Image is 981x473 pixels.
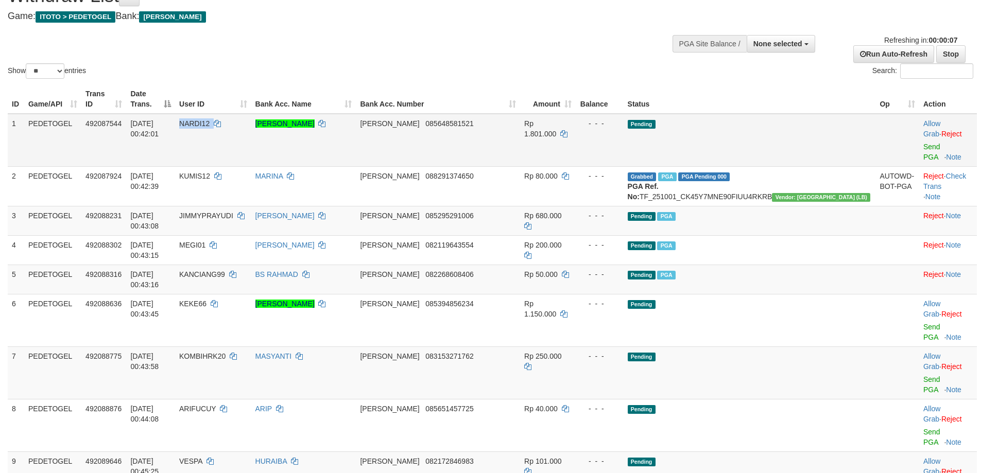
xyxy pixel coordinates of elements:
span: Copy 082172846983 to clipboard [425,457,473,465]
span: Refreshing in: [884,36,957,44]
div: - - - [580,171,619,181]
span: VESPA [179,457,202,465]
span: [PERSON_NAME] [360,352,419,360]
span: Rp 50.000 [524,270,558,278]
td: PEDETOGEL [24,265,81,294]
td: 3 [8,206,24,235]
span: Copy 082119643554 to clipboard [425,241,473,249]
td: TF_251001_CK45Y7MNE90FIUU4RKRB [624,166,876,206]
a: ARIP [255,405,272,413]
span: · [923,352,941,371]
a: Note [946,212,961,220]
td: 2 [8,166,24,206]
span: Marked by afzCS1 [657,271,675,279]
a: Send PGA [923,143,940,161]
div: - - - [580,404,619,414]
h4: Game: Bank: [8,11,644,22]
a: Run Auto-Refresh [853,45,934,63]
span: Grabbed [628,172,657,181]
span: 492088231 [85,212,122,220]
span: Pending [628,212,656,221]
a: Allow Grab [923,405,940,423]
span: [DATE] 00:43:15 [130,241,159,259]
a: Check Trans [923,172,966,190]
select: Showentries [26,63,64,79]
label: Show entries [8,63,86,79]
a: [PERSON_NAME] [255,241,315,249]
span: MEGI01 [179,241,205,249]
a: MARINA [255,172,283,180]
div: - - - [580,240,619,250]
span: [PERSON_NAME] [360,172,419,180]
span: Pending [628,300,656,309]
td: · [919,346,977,399]
span: KANCIANG99 [179,270,225,278]
a: Reject [941,415,962,423]
a: Reject [941,130,962,138]
a: Note [946,333,961,341]
span: 492088775 [85,352,122,360]
a: Reject [923,241,944,249]
div: PGA Site Balance / [673,35,747,52]
span: Copy 085648581521 to clipboard [425,119,473,128]
th: User ID: activate to sort column ascending [175,84,251,114]
td: · [919,399,977,451]
span: Marked by afzCS1 [658,172,676,181]
label: Search: [872,63,973,79]
a: Note [946,438,961,446]
a: [PERSON_NAME] [255,300,315,308]
span: [PERSON_NAME] [360,119,419,128]
span: [DATE] 00:42:01 [130,119,159,138]
strong: 00:00:07 [928,36,957,44]
span: [PERSON_NAME] [360,212,419,220]
td: · [919,114,977,167]
span: 492087544 [85,119,122,128]
a: Reject [923,172,944,180]
th: Bank Acc. Name: activate to sort column ascending [251,84,356,114]
span: [DATE] 00:43:16 [130,270,159,289]
th: Game/API: activate to sort column ascending [24,84,81,114]
div: - - - [580,269,619,279]
a: Note [946,241,961,249]
div: - - - [580,299,619,309]
a: Reject [941,362,962,371]
a: Send PGA [923,323,940,341]
span: [DATE] 00:44:08 [130,405,159,423]
span: Vendor URL: https://dashboard.q2checkout.com/secure [772,193,870,202]
th: Action [919,84,977,114]
span: 492088316 [85,270,122,278]
span: JIMMYPRAYUDI [179,212,233,220]
span: [PERSON_NAME] [360,300,419,308]
span: Pending [628,120,656,129]
span: Rp 1.801.000 [524,119,556,138]
a: HURAIBA [255,457,287,465]
span: · [923,300,941,318]
td: 7 [8,346,24,399]
a: BS RAHMAD [255,270,298,278]
span: Pending [628,353,656,361]
span: Marked by afzCS1 [657,212,675,221]
span: 492088876 [85,405,122,413]
td: · · [919,166,977,206]
span: KUMIS12 [179,172,210,180]
span: Rp 200.000 [524,241,561,249]
span: Copy 085394856234 to clipboard [425,300,473,308]
a: Reject [941,310,962,318]
a: Note [946,270,961,278]
span: PGA Pending [678,172,730,181]
span: Rp 40.000 [524,405,558,413]
span: [DATE] 00:42:39 [130,172,159,190]
span: ITOTO > PEDETOGEL [36,11,115,23]
span: Pending [628,271,656,279]
span: Copy 082268608406 to clipboard [425,270,473,278]
td: · [919,294,977,346]
div: - - - [580,118,619,129]
a: Reject [923,212,944,220]
span: NARDI12 [179,119,210,128]
span: [PERSON_NAME] [360,270,419,278]
td: · [919,206,977,235]
th: Status [624,84,876,114]
button: None selected [747,35,815,52]
td: PEDETOGEL [24,294,81,346]
span: 492089646 [85,457,122,465]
